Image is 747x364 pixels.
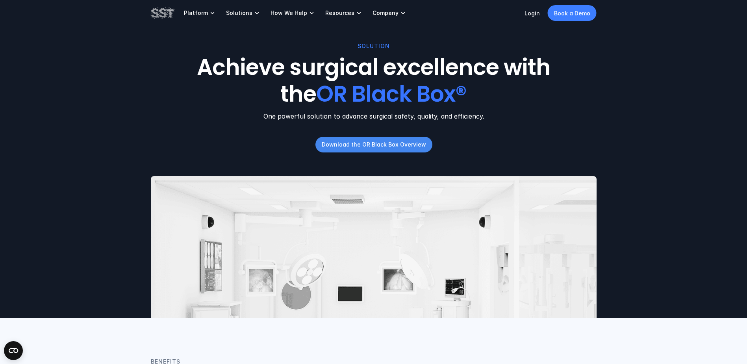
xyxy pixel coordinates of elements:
p: Resources [325,9,354,17]
p: Download the OR Black Box Overview [321,140,426,149]
p: How We Help [271,9,307,17]
span: OR Black Box® [316,79,467,110]
button: Open CMP widget [4,341,23,360]
p: SOLUTION [358,42,390,50]
img: SST logo [151,6,174,20]
p: One powerful solution to advance surgical safety, quality, and efficiency. [151,111,597,121]
p: Solutions [226,9,252,17]
a: Book a Demo [548,5,597,21]
p: Company [373,9,399,17]
a: Download the OR Black Box Overview [315,137,432,152]
p: Book a Demo [554,9,590,17]
p: Platform [184,9,208,17]
h1: Achieve surgical excellence with the [182,54,565,107]
a: Login [525,10,540,17]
